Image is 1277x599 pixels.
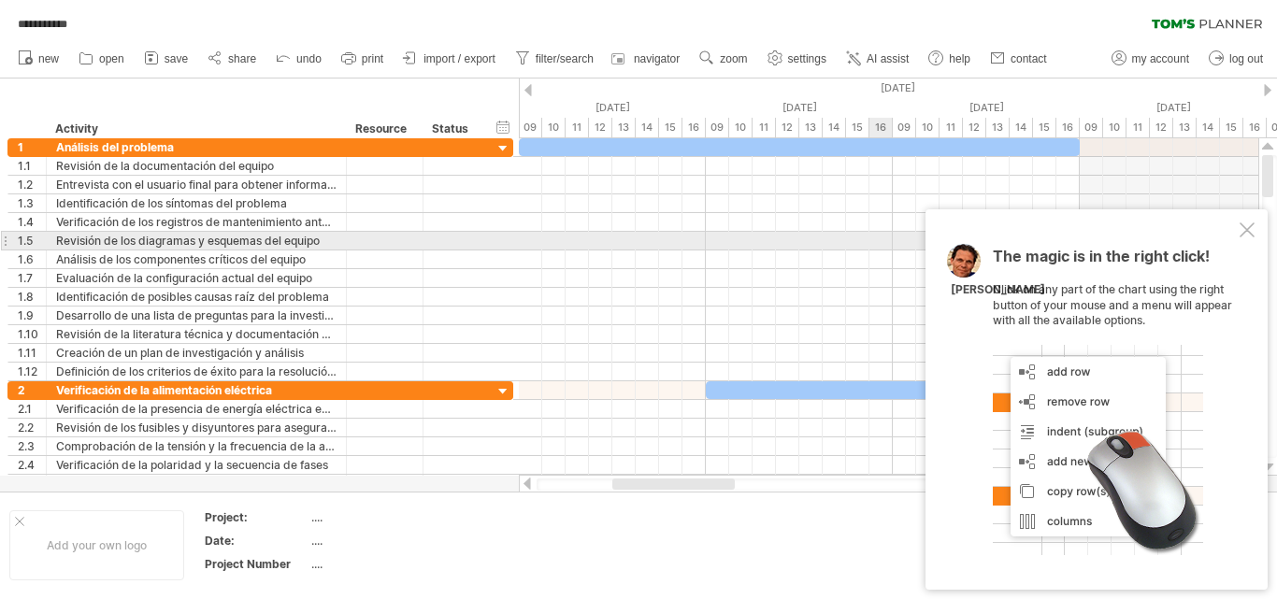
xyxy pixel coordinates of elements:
[659,118,682,137] div: 15
[56,232,337,250] div: Revisión de los diagramas y esquemas del equipo
[1080,118,1103,137] div: 09
[56,213,337,231] div: Verificación de los registros de mantenimiento anteriores
[846,118,869,137] div: 15
[1011,52,1047,65] span: contact
[56,419,337,436] div: Revisión de los fusibles y disyuntores para asegurarse de que no estén dañados
[636,118,659,137] div: 14
[720,52,747,65] span: zoom
[311,533,468,549] div: ....
[609,47,685,71] a: navigator
[398,47,501,71] a: import / export
[695,47,753,71] a: zoom
[18,400,46,418] div: 2.1
[869,118,893,137] div: 16
[56,138,337,156] div: Análisis del problema
[841,47,914,71] a: AI assist
[56,325,337,343] div: Revisión de la literatura técnica y documentación del fabricante
[99,52,124,65] span: open
[916,118,940,137] div: 10
[56,194,337,212] div: Identificación de los síntomas del problema
[18,456,46,474] div: 2.4
[56,176,337,193] div: Entrevista con el usuario final para obtener información
[56,307,337,324] div: Desarrollo de una lista de preguntas para la investigación
[519,98,706,118] div: Wednesday, 17 September 2025
[986,118,1010,137] div: 13
[1132,52,1189,65] span: my account
[706,118,729,137] div: 09
[18,437,46,455] div: 2.3
[228,52,256,65] span: share
[1173,118,1197,137] div: 13
[56,456,337,474] div: Verificación de la polaridad y la secuencia de fases
[18,157,46,175] div: 1.1
[56,250,337,268] div: Análisis de los componentes críticos del equipo
[205,533,308,549] div: Date:
[423,52,495,65] span: import / export
[1010,118,1033,137] div: 14
[519,118,542,137] div: 09
[1204,47,1269,71] a: log out
[706,98,893,118] div: Thursday, 18 September 2025
[311,509,468,525] div: ....
[18,307,46,324] div: 1.9
[867,52,909,65] span: AI assist
[1103,118,1126,137] div: 10
[13,47,65,71] a: new
[963,118,986,137] div: 12
[55,120,336,138] div: Activity
[18,288,46,306] div: 1.8
[56,381,337,399] div: Verificación de la alimentación eléctrica
[18,419,46,436] div: 2.2
[985,47,1053,71] a: contact
[203,47,262,71] a: share
[993,249,1236,555] div: Click on any part of the chart using the right button of your mouse and a menu will appear with a...
[1150,118,1173,137] div: 12
[1107,47,1195,71] a: my account
[139,47,194,71] a: save
[56,363,337,380] div: Definición de los criterios de éxito para la resolución del problema
[355,120,412,138] div: Resource
[56,400,337,418] div: Verificación de la presencia de energía eléctrica en el panel de alimentación
[1197,118,1220,137] div: 14
[893,98,1080,118] div: Friday, 19 September 2025
[729,118,753,137] div: 10
[56,157,337,175] div: Revisión de la documentación del equipo
[1243,118,1267,137] div: 16
[589,118,612,137] div: 12
[18,269,46,287] div: 1.7
[682,118,706,137] div: 16
[510,47,599,71] a: filter/search
[18,381,46,399] div: 2
[542,118,566,137] div: 10
[74,47,130,71] a: open
[634,52,680,65] span: navigator
[1080,98,1267,118] div: Saturday, 20 September 2025
[566,118,589,137] div: 11
[362,52,383,65] span: print
[823,118,846,137] div: 14
[940,118,963,137] div: 11
[536,52,594,65] span: filter/search
[296,52,322,65] span: undo
[311,556,468,572] div: ....
[18,194,46,212] div: 1.3
[38,52,59,65] span: new
[205,509,308,525] div: Project:
[776,118,799,137] div: 12
[18,250,46,268] div: 1.6
[432,120,473,138] div: Status
[18,213,46,231] div: 1.4
[56,269,337,287] div: Evaluación de la configuración actual del equipo
[788,52,826,65] span: settings
[18,138,46,156] div: 1
[799,118,823,137] div: 13
[1126,118,1150,137] div: 11
[1220,118,1243,137] div: 15
[1229,52,1263,65] span: log out
[993,247,1210,275] span: The magic is in the right click!
[893,118,916,137] div: 09
[56,475,337,492] div: Medición de la resistencia de aislamiento de los cables de alimentación
[951,282,1045,298] div: [PERSON_NAME]
[949,52,970,65] span: help
[271,47,327,71] a: undo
